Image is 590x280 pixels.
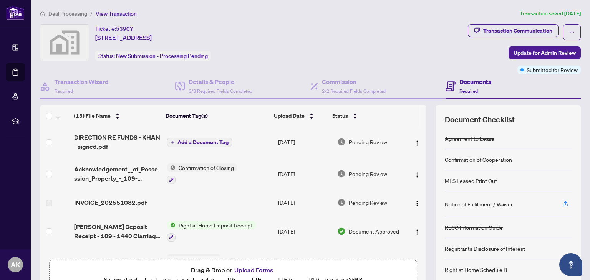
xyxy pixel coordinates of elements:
[445,134,494,143] div: Agreement to Lease
[176,221,255,229] span: Right at Home Deposit Receipt
[271,105,329,127] th: Upload Date
[275,190,334,215] td: [DATE]
[445,155,512,164] div: Confirmation of Cooperation
[275,127,334,157] td: [DATE]
[55,88,73,94] span: Required
[232,265,275,275] button: Upload Forms
[162,105,271,127] th: Document Tag(s)
[167,163,237,184] button: Status IconConfirmation of Closing
[332,112,348,120] span: Status
[322,88,386,94] span: 2/2 Required Fields Completed
[337,198,346,207] img: Document Status
[509,46,581,59] button: Update for Admin Review
[411,168,423,180] button: Logo
[171,140,174,144] span: plus
[90,9,93,18] li: /
[337,138,346,146] img: Document Status
[11,259,20,270] span: AK
[48,10,87,17] span: Deal Processing
[167,138,232,147] button: Add a Document Tag
[74,133,161,151] span: DIRECTION RE FUNDS - KHAN - signed.pdf
[274,112,305,120] span: Upload Date
[55,77,109,86] h4: Transaction Wizard
[167,254,176,262] img: Status Icon
[189,88,252,94] span: 3/3 Required Fields Completed
[411,225,423,237] button: Logo
[40,25,89,61] img: svg%3e
[167,221,255,242] button: Status IconRight at Home Deposit Receipt
[483,25,552,37] div: Transaction Communication
[414,229,420,235] img: Logo
[167,137,232,147] button: Add a Document Tag
[349,138,387,146] span: Pending Review
[189,77,252,86] h4: Details & People
[74,112,111,120] span: (13) File Name
[459,77,491,86] h4: Documents
[176,254,220,262] span: Deposit Cheque
[167,163,176,172] img: Status Icon
[349,198,387,207] span: Pending Review
[74,198,147,207] span: INVOICE_202551082.pdf
[74,165,161,183] span: Acknowledgement__of_Possession_Property_-_109-1440_Clarriage_Crt_Milton.pdf
[569,30,575,35] span: ellipsis
[527,66,578,74] span: Submitted for Review
[116,53,208,59] span: New Submission - Processing Pending
[445,244,525,253] div: Registrants Disclosure of Interest
[445,176,497,185] div: MLS Leased Print Out
[520,9,581,18] article: Transaction saved [DATE]
[414,172,420,178] img: Logo
[167,221,176,229] img: Status Icon
[95,33,152,42] span: [STREET_ADDRESS]
[445,223,503,232] div: RECO Information Guide
[337,170,346,178] img: Document Status
[6,6,25,20] img: logo
[514,47,576,59] span: Update for Admin Review
[275,157,334,190] td: [DATE]
[322,77,386,86] h4: Commission
[445,265,507,274] div: Right at Home Schedule B
[445,114,515,125] span: Document Checklist
[40,11,45,16] span: home
[414,200,420,206] img: Logo
[329,105,400,127] th: Status
[411,196,423,209] button: Logo
[559,253,582,276] button: Open asap
[275,215,334,248] td: [DATE]
[167,254,220,275] button: Status IconDeposit Cheque
[414,140,420,146] img: Logo
[411,136,423,148] button: Logo
[445,200,513,208] div: Notice of Fulfillment / Waiver
[176,163,237,172] span: Confirmation of Closing
[468,24,559,37] button: Transaction Communication
[95,24,133,33] div: Ticket #:
[116,25,133,32] span: 53907
[349,227,399,236] span: Document Approved
[96,10,137,17] span: View Transaction
[177,140,229,145] span: Add a Document Tag
[349,170,387,178] span: Pending Review
[74,222,161,240] span: [PERSON_NAME] Deposit Receipt - 109 - 1440 Clarriage Crt [PERSON_NAME].pdf
[337,227,346,236] img: Document Status
[71,105,162,127] th: (13) File Name
[191,265,275,275] span: Drag & Drop or
[95,51,211,61] div: Status:
[459,88,478,94] span: Required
